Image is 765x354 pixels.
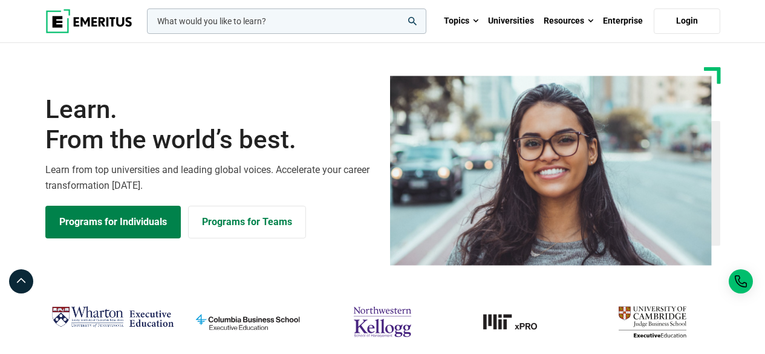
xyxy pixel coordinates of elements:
a: Login [654,8,720,34]
img: Wharton Executive Education [51,302,174,332]
a: MIT-xPRO [456,302,579,342]
img: Learn from the world's best [390,76,712,266]
input: woocommerce-product-search-field-0 [147,8,426,34]
h1: Learn. [45,94,376,156]
p: Learn from top universities and leading global voices. Accelerate your career transformation [DATE]. [45,162,376,193]
img: MIT xPRO [456,302,579,342]
span: From the world’s best. [45,125,376,155]
img: northwestern-kellogg [321,302,444,342]
a: Explore for Business [188,206,306,238]
img: cambridge-judge-business-school [591,302,714,342]
img: columbia-business-school [186,302,309,342]
a: Explore Programs [45,206,181,238]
